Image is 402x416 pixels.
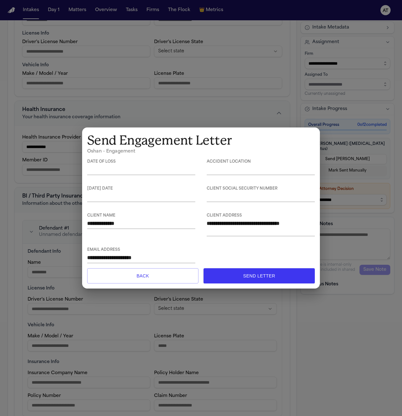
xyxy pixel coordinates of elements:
span: Client Social Security Number [207,186,315,191]
button: Back [87,268,198,283]
span: Email Address [87,248,195,252]
h6: Oshan - Engagement [87,148,315,155]
span: [DATE] Date [87,186,195,191]
span: Accident Location [207,159,315,164]
button: Send Letter [204,268,315,283]
h1: Send Engagement Letter [87,133,315,148]
span: Date of Loss [87,159,195,164]
span: Client Address [207,213,315,218]
span: Client Name [87,213,195,218]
